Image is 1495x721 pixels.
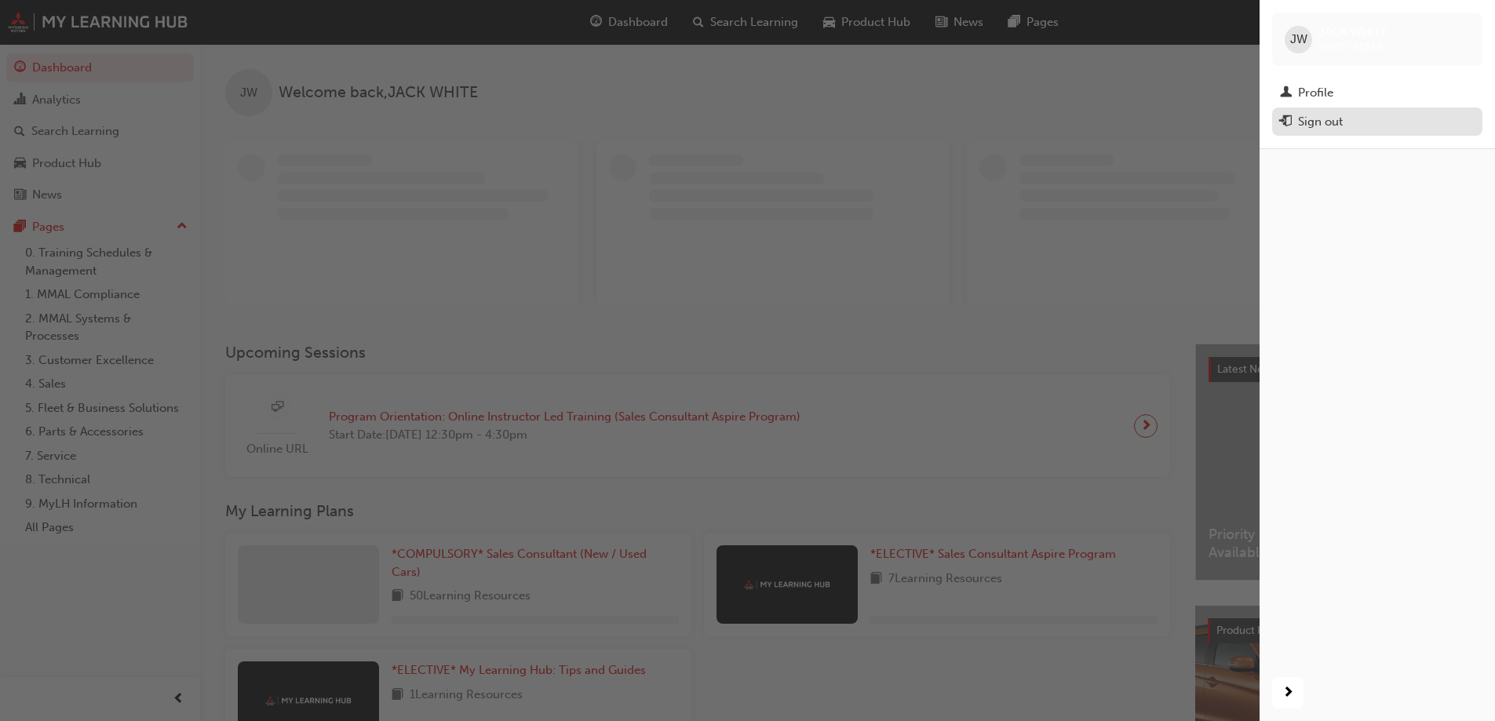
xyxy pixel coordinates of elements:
[1318,25,1387,39] span: JACK WHITE
[1298,113,1343,131] div: Sign out
[1318,40,1383,53] span: 0005784536
[1280,86,1292,100] span: man-icon
[1272,78,1482,107] a: Profile
[1282,683,1294,703] span: next-icon
[1272,107,1482,137] button: Sign out
[1280,115,1292,129] span: exit-icon
[1298,84,1333,102] div: Profile
[1290,31,1307,49] span: JW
